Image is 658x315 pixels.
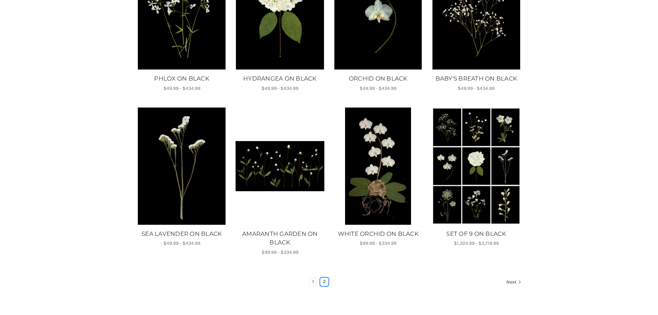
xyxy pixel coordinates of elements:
img: Unframed [236,141,324,191]
span: $99.99 - $334.99 [261,249,298,255]
a: Page 2 of 2 [321,278,328,286]
a: PHLOX ON BLACK, Price range from $49.99 to $434.99 [136,74,227,83]
img: Unframed [334,108,422,225]
span: $49.99 - $434.99 [163,240,200,246]
span: $49.99 - $434.99 [360,85,397,91]
span: $1,324.99 - $3,719.99 [454,240,499,246]
a: AMARANTH GARDEN ON BLACK, Price range from $99.99 to $334.99 [235,230,325,247]
nav: pagination [136,278,522,287]
img: Unframed [137,108,226,225]
span: $49.99 - $434.99 [163,85,200,91]
a: SEA LAVENDER ON BLACK, Price range from $49.99 to $434.99 [137,108,226,225]
a: BABY'S BREATH ON BLACK, Price range from $49.99 to $434.99 [431,74,522,83]
a: AMARANTH GARDEN ON BLACK, Price range from $99.99 to $334.99 [236,108,324,225]
a: Next [504,278,522,287]
a: Page 1 of 2 [310,278,316,286]
a: SET OF 9 ON BLACK, Price range from $1,324.99 to $3,719.99 [431,230,522,239]
span: $99.99 - $334.99 [360,240,397,246]
a: WHITE ORCHID ON BLACK, Price range from $99.99 to $334.99 [334,108,422,225]
span: $49.99 - $434.99 [458,85,495,91]
a: ORCHID ON BLACK, Price range from $49.99 to $434.99 [333,74,423,83]
a: SEA LAVENDER ON BLACK, Price range from $49.99 to $434.99 [136,230,227,239]
a: HYDRANGEA ON BLACK, Price range from $49.99 to $434.99 [235,74,325,83]
img: Unframed [432,108,521,225]
a: WHITE ORCHID ON BLACK, Price range from $99.99 to $334.99 [333,230,423,239]
span: $49.99 - $434.99 [261,85,298,91]
a: SET OF 9 ON BLACK, Price range from $1,324.99 to $3,719.99 [432,108,521,225]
